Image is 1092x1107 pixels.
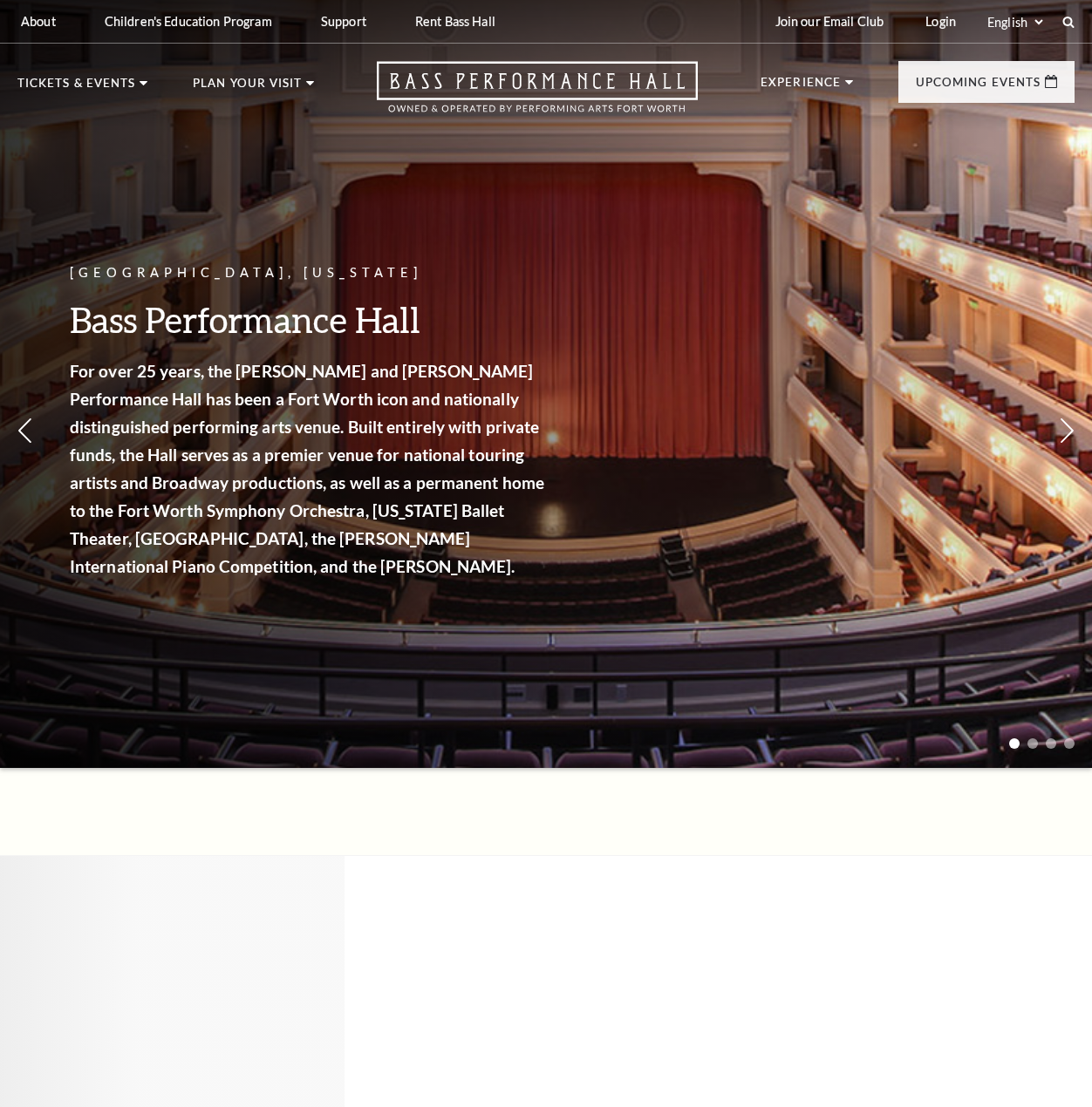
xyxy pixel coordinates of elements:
p: [GEOGRAPHIC_DATA], [US_STATE] [70,262,549,284]
p: Plan Your Visit [193,78,302,98]
p: Upcoming Events [916,77,1041,98]
p: Tickets & Events [17,78,135,98]
p: Children's Education Program [105,14,272,29]
select: Select: [984,14,1046,31]
p: Support [321,14,366,29]
strong: For over 25 years, the [PERSON_NAME] and [PERSON_NAME] Performance Hall has been a Fort Worth ico... [70,361,544,576]
p: Experience [761,77,841,98]
p: About [21,14,56,29]
p: Rent Bass Hall [415,14,495,29]
h3: Bass Performance Hall [70,297,549,342]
